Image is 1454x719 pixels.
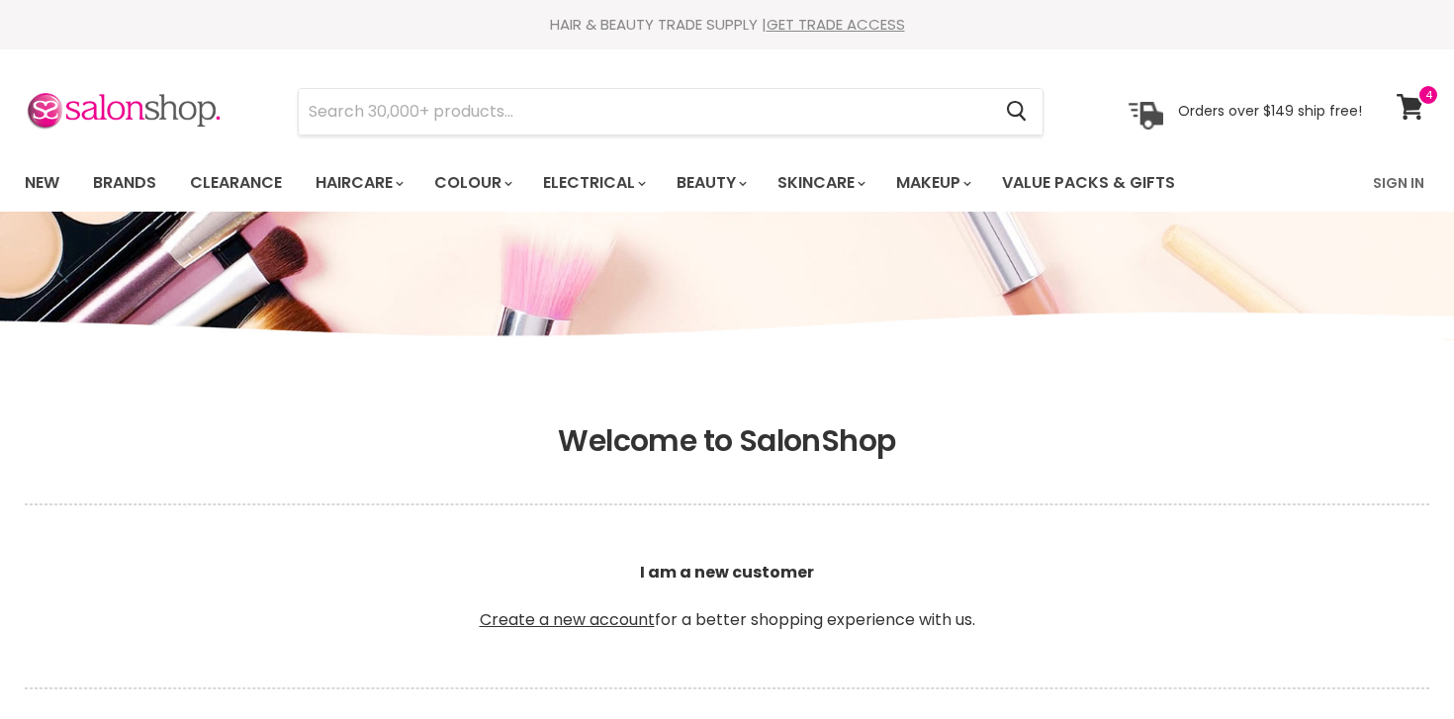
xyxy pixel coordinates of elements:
a: Beauty [662,162,759,204]
button: Search [990,89,1043,135]
ul: Main menu [10,154,1276,212]
form: Product [298,88,1044,135]
input: Search [299,89,990,135]
a: Colour [419,162,524,204]
a: GET TRADE ACCESS [767,14,905,35]
a: Haircare [301,162,415,204]
a: New [10,162,74,204]
a: Electrical [528,162,658,204]
a: Clearance [175,162,297,204]
p: Orders over $149 ship free! [1178,102,1362,120]
h1: Welcome to SalonShop [25,423,1429,459]
p: for a better shopping experience with us. [25,513,1429,679]
a: Value Packs & Gifts [987,162,1190,204]
a: Sign In [1361,162,1436,204]
iframe: Gorgias live chat messenger [1355,626,1434,699]
b: I am a new customer [640,561,814,584]
a: Brands [78,162,171,204]
a: Makeup [881,162,983,204]
a: Skincare [763,162,877,204]
a: Create a new account [480,608,655,631]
